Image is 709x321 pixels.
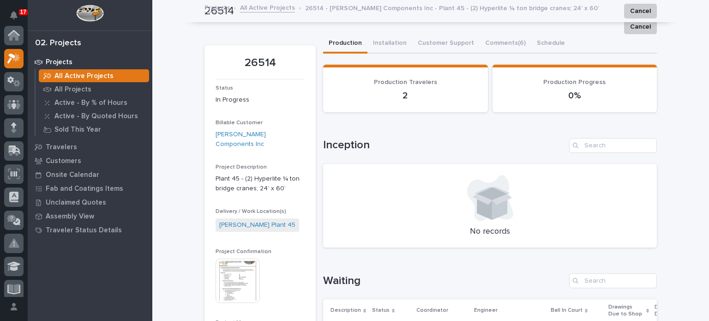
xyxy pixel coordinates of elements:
[323,34,367,54] button: Production
[46,171,99,179] p: Onsite Calendar
[4,6,24,25] button: Notifications
[569,273,657,288] input: Search
[531,34,571,54] button: Schedule
[35,38,81,48] div: 02. Projects
[334,227,646,237] p: No records
[216,249,271,254] span: Project Confirmation
[655,302,671,319] p: Due Date
[305,2,599,12] p: 26514 - [PERSON_NAME] Components Inc - Plant 45 - (2) Hyperlite ¼ ton bridge cranes; 24’ x 60’
[28,140,152,154] a: Travelers
[412,34,480,54] button: Customer Support
[28,195,152,209] a: Unclaimed Quotes
[76,5,103,22] img: Workspace Logo
[543,79,606,85] span: Production Progress
[12,11,24,26] div: Notifications17
[28,55,152,69] a: Projects
[54,72,114,80] p: All Active Projects
[240,2,295,12] a: All Active Projects
[216,85,233,91] span: Status
[474,305,498,315] p: Engineer
[216,120,263,126] span: Billable Customer
[372,305,390,315] p: Status
[334,90,477,101] p: 2
[46,212,94,221] p: Assembly View
[46,199,106,207] p: Unclaimed Quotes
[36,109,152,122] a: Active - By Quoted Hours
[624,19,657,34] button: Cancel
[216,174,305,194] p: Plant 45 - (2) Hyperlite ¼ ton bridge cranes; 24’ x 60’
[480,34,531,54] button: Comments (6)
[630,21,651,32] span: Cancel
[323,139,565,152] h1: Inception
[36,83,152,96] a: All Projects
[608,302,644,319] p: Drawings Due to Shop
[36,96,152,109] a: Active - By % of Hours
[204,2,230,12] a: Projects
[216,130,305,149] a: [PERSON_NAME] Components Inc
[216,56,305,70] p: 26514
[323,274,565,288] h1: Waiting
[569,138,657,153] input: Search
[54,99,127,107] p: Active - By % of Hours
[216,164,267,170] span: Project Description
[54,126,101,134] p: Sold This Year
[504,90,646,101] p: 0%
[551,305,583,315] p: Ball In Court
[46,185,123,193] p: Fab and Coatings Items
[46,157,81,165] p: Customers
[28,223,152,237] a: Traveler Status Details
[374,79,437,85] span: Production Travelers
[28,154,152,168] a: Customers
[367,34,412,54] button: Installation
[36,123,152,136] a: Sold This Year
[46,143,77,151] p: Travelers
[28,209,152,223] a: Assembly View
[54,85,91,94] p: All Projects
[20,9,26,15] p: 17
[219,220,295,230] a: [PERSON_NAME] Plant 45
[416,305,448,315] p: Coordinator
[28,182,152,195] a: Fab and Coatings Items
[46,58,72,67] p: Projects
[216,209,286,214] span: Delivery / Work Location(s)
[28,168,152,182] a: Onsite Calendar
[46,226,122,235] p: Traveler Status Details
[330,305,361,315] p: Description
[216,95,305,105] p: In Progress
[36,69,152,82] a: All Active Projects
[54,112,138,121] p: Active - By Quoted Hours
